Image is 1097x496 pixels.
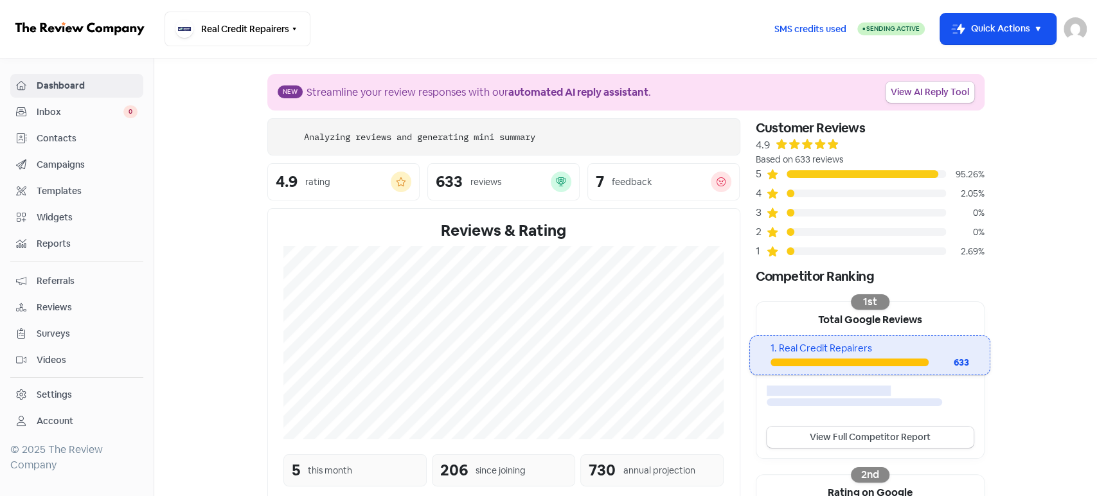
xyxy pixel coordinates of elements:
[123,105,138,118] span: 0
[37,184,138,198] span: Templates
[440,459,468,482] div: 206
[10,409,143,433] a: Account
[756,205,766,220] div: 3
[946,245,985,258] div: 2.69%
[470,175,501,189] div: reviews
[292,459,300,482] div: 5
[756,224,766,240] div: 2
[946,187,985,200] div: 2.05%
[756,186,766,201] div: 4
[756,302,984,335] div: Total Google Reviews
[307,85,651,100] div: Streamline your review responses with our .
[851,294,889,310] div: 1st
[756,153,985,166] div: Based on 633 reviews
[476,464,526,477] div: since joining
[886,82,974,103] a: View AI Reply Tool
[10,127,143,150] a: Contacts
[37,388,72,402] div: Settings
[37,105,123,119] span: Inbox
[37,327,138,341] span: Surveys
[10,322,143,346] a: Surveys
[267,163,420,200] a: 4.9rating
[276,174,298,190] div: 4.9
[771,341,969,356] div: 1. Real Credit Repairers
[946,226,985,239] div: 0%
[508,85,648,99] b: automated AI reply assistant
[756,267,985,286] div: Competitor Ranking
[37,274,138,288] span: Referrals
[10,383,143,407] a: Settings
[946,206,985,220] div: 0%
[37,211,138,224] span: Widgets
[763,21,857,35] a: SMS credits used
[37,414,73,428] div: Account
[304,130,535,144] div: Analyzing reviews and generating mini summary
[929,356,970,369] div: 633
[37,237,138,251] span: Reports
[946,168,985,181] div: 95.26%
[623,464,695,477] div: annual projection
[851,467,889,483] div: 2nd
[612,175,652,189] div: feedback
[10,179,143,203] a: Templates
[37,79,138,93] span: Dashboard
[589,459,616,482] div: 730
[10,74,143,98] a: Dashboard
[1064,17,1087,40] img: User
[283,219,724,242] div: Reviews & Rating
[165,12,310,46] button: Real Credit Repairers
[308,464,352,477] div: this month
[857,21,925,37] a: Sending Active
[10,269,143,293] a: Referrals
[278,85,303,98] span: New
[866,24,920,33] span: Sending Active
[767,427,974,448] a: View Full Competitor Report
[10,442,143,473] div: © 2025 The Review Company
[756,244,766,259] div: 1
[37,353,138,367] span: Videos
[436,174,463,190] div: 633
[10,348,143,372] a: Videos
[37,301,138,314] span: Reviews
[756,137,770,153] div: 4.9
[774,22,846,36] span: SMS credits used
[10,206,143,229] a: Widgets
[940,13,1056,44] button: Quick Actions
[756,166,766,182] div: 5
[587,163,740,200] a: 7feedback
[37,132,138,145] span: Contacts
[10,296,143,319] a: Reviews
[756,118,985,137] div: Customer Reviews
[305,175,330,189] div: rating
[10,153,143,177] a: Campaigns
[10,232,143,256] a: Reports
[37,158,138,172] span: Campaigns
[427,163,580,200] a: 633reviews
[10,100,143,124] a: Inbox 0
[596,174,604,190] div: 7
